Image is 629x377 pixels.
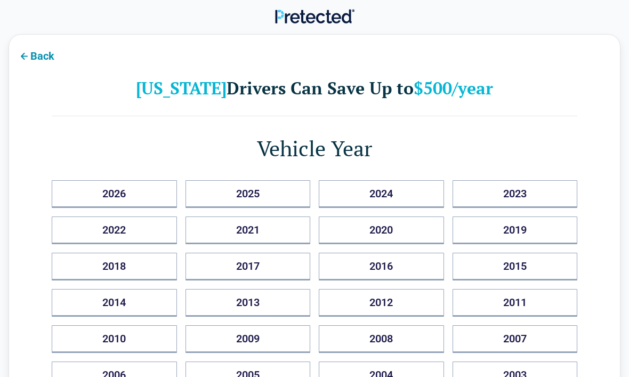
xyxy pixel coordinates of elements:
button: 2026 [52,180,177,208]
b: [US_STATE] [136,77,227,99]
button: 2016 [319,253,444,280]
button: 2025 [186,180,311,208]
button: 2017 [186,253,311,280]
h1: Vehicle Year [52,133,577,163]
button: 2023 [453,180,578,208]
button: 2024 [319,180,444,208]
button: 2018 [52,253,177,280]
button: 2007 [453,325,578,353]
button: Back [9,43,63,67]
button: 2014 [52,289,177,317]
button: 2019 [453,216,578,244]
b: $500/year [414,77,493,99]
button: 2012 [319,289,444,317]
button: 2011 [453,289,578,317]
button: 2008 [319,325,444,353]
button: 2013 [186,289,311,317]
h2: Drivers Can Save Up to [52,77,577,99]
button: 2021 [186,216,311,244]
button: 2020 [319,216,444,244]
button: 2015 [453,253,578,280]
button: 2009 [186,325,311,353]
button: 2010 [52,325,177,353]
button: 2022 [52,216,177,244]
